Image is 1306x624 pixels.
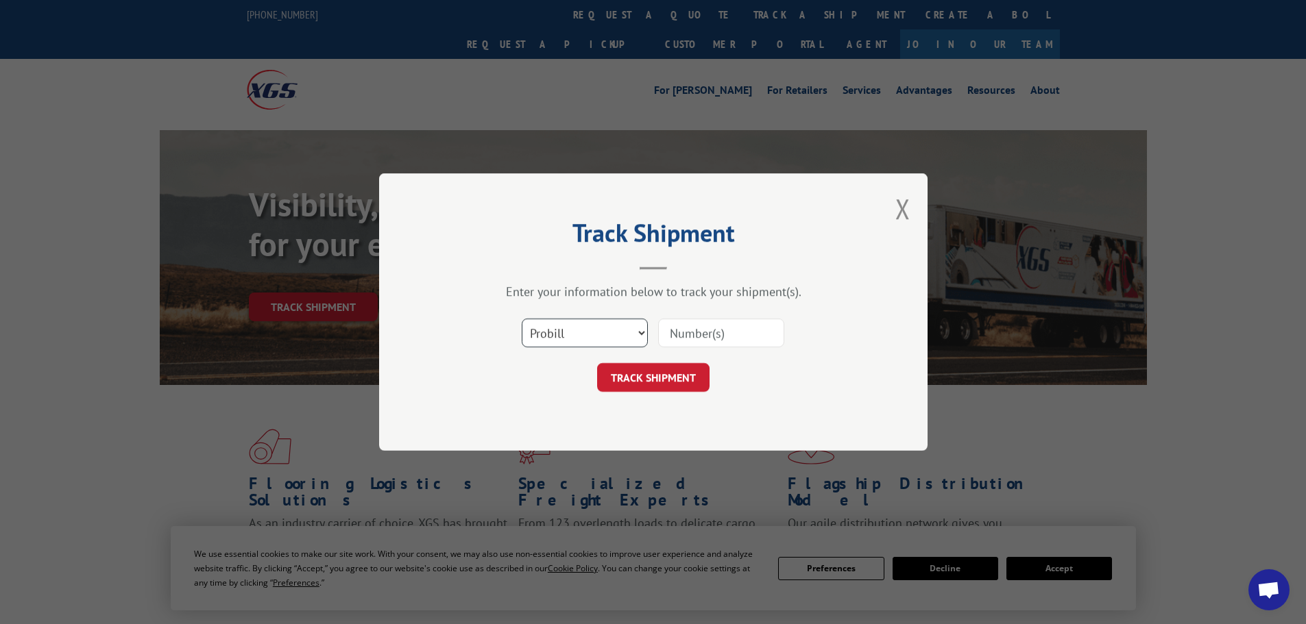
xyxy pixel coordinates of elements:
[658,319,784,347] input: Number(s)
[448,284,859,299] div: Enter your information below to track your shipment(s).
[597,363,710,392] button: TRACK SHIPMENT
[895,190,910,227] button: Close modal
[448,223,859,249] h2: Track Shipment
[1248,569,1290,610] a: Open chat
